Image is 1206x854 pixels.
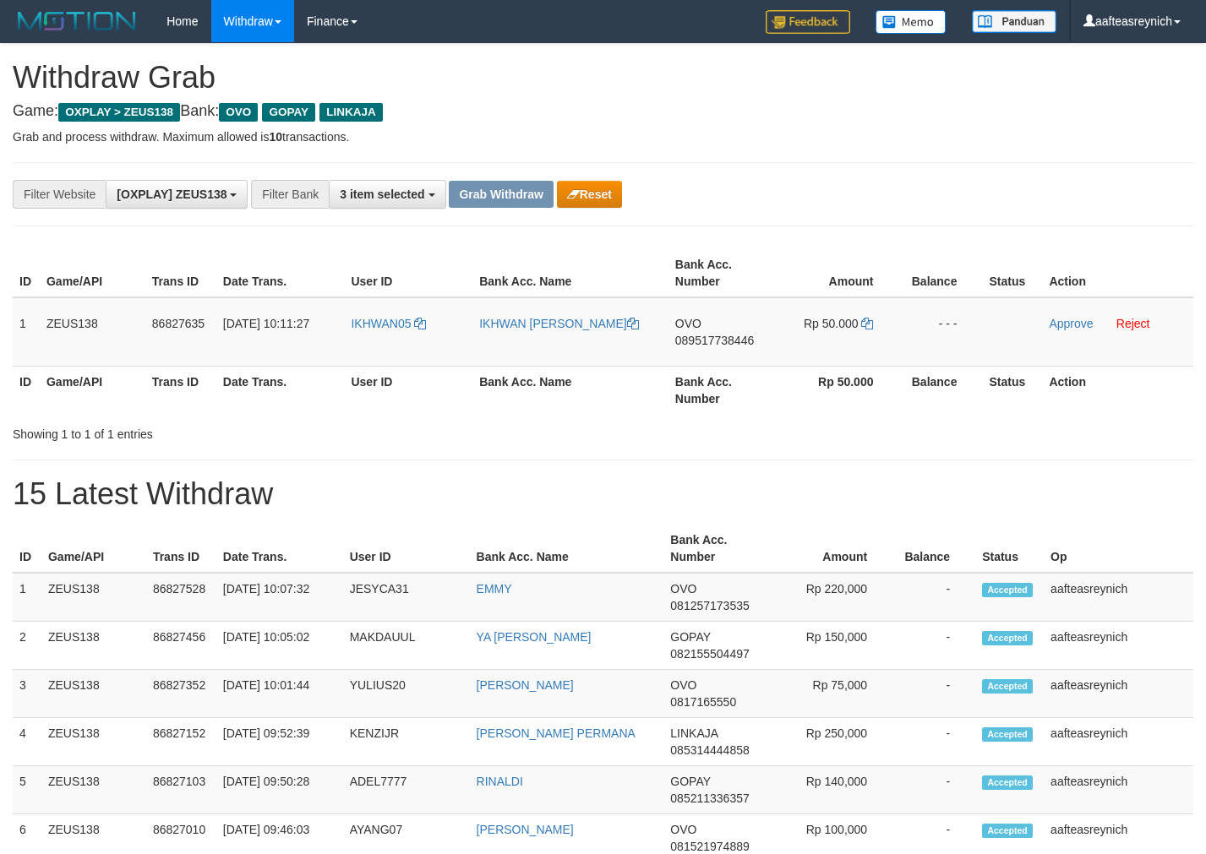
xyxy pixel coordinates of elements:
[670,630,710,644] span: GOPAY
[343,766,470,814] td: ADEL7777
[216,573,343,622] td: [DATE] 10:07:32
[344,366,472,414] th: User ID
[982,775,1033,790] span: Accepted
[768,573,892,622] td: Rp 220,000
[982,824,1033,838] span: Accepted
[982,631,1033,645] span: Accepted
[216,670,343,718] td: [DATE] 10:01:44
[477,582,512,596] a: EMMY
[892,622,975,670] td: -
[343,573,470,622] td: JESYCA31
[1044,718,1193,766] td: aafteasreynich
[975,525,1044,573] th: Status
[319,103,383,122] span: LINKAJA
[145,249,216,297] th: Trans ID
[675,334,754,347] span: Copy 089517738446 to clipboard
[40,366,145,414] th: Game/API
[668,249,774,297] th: Bank Acc. Number
[479,317,639,330] a: IKHWAN [PERSON_NAME]
[351,317,426,330] a: IKHWAN05
[216,718,343,766] td: [DATE] 09:52:39
[1042,366,1193,414] th: Action
[262,103,315,122] span: GOPAY
[768,525,892,573] th: Amount
[663,525,768,573] th: Bank Acc. Number
[972,10,1056,33] img: panduan.png
[13,573,41,622] td: 1
[804,317,859,330] span: Rp 50.000
[40,297,145,367] td: ZEUS138
[216,249,345,297] th: Date Trans.
[219,103,258,122] span: OVO
[892,670,975,718] td: -
[1049,317,1093,330] a: Approve
[1044,670,1193,718] td: aafteasreynich
[13,622,41,670] td: 2
[13,61,1193,95] h1: Withdraw Grab
[41,718,146,766] td: ZEUS138
[40,249,145,297] th: Game/API
[216,622,343,670] td: [DATE] 10:05:02
[13,366,40,414] th: ID
[982,249,1042,297] th: Status
[670,599,749,612] span: Copy 081257173535 to clipboard
[269,130,282,144] strong: 10
[13,297,40,367] td: 1
[982,727,1033,742] span: Accepted
[774,249,899,297] th: Amount
[1044,525,1193,573] th: Op
[146,670,216,718] td: 86827352
[146,766,216,814] td: 86827103
[670,823,696,836] span: OVO
[1116,317,1150,330] a: Reject
[898,249,982,297] th: Balance
[768,718,892,766] td: Rp 250,000
[13,766,41,814] td: 5
[982,366,1042,414] th: Status
[892,573,975,622] td: -
[41,670,146,718] td: ZEUS138
[41,622,146,670] td: ZEUS138
[41,766,146,814] td: ZEUS138
[477,775,523,788] a: RINALDI
[13,128,1193,145] p: Grab and process withdraw. Maximum allowed is transactions.
[766,10,850,34] img: Feedback.jpg
[13,525,41,573] th: ID
[557,181,622,208] button: Reset
[670,678,696,692] span: OVO
[1044,573,1193,622] td: aafteasreynich
[670,695,736,709] span: Copy 0817165550 to clipboard
[145,366,216,414] th: Trans ID
[768,670,892,718] td: Rp 75,000
[343,670,470,718] td: YULIUS20
[1044,622,1193,670] td: aafteasreynich
[216,766,343,814] td: [DATE] 09:50:28
[13,670,41,718] td: 3
[898,366,982,414] th: Balance
[982,679,1033,694] span: Accepted
[13,103,1193,120] h4: Game: Bank:
[670,726,718,740] span: LINKAJA
[146,718,216,766] td: 86827152
[1044,766,1193,814] td: aafteasreynich
[768,766,892,814] td: Rp 140,000
[768,622,892,670] td: Rp 150,000
[343,622,470,670] td: MAKDAUUL
[13,180,106,209] div: Filter Website
[146,525,216,573] th: Trans ID
[892,766,975,814] td: -
[670,743,749,757] span: Copy 085314444858 to clipboard
[892,525,975,573] th: Balance
[668,366,774,414] th: Bank Acc. Number
[670,775,710,788] span: GOPAY
[861,317,873,330] a: Copy 50000 to clipboard
[982,583,1033,597] span: Accepted
[41,573,146,622] td: ZEUS138
[670,791,749,805] span: Copy 085211336357 to clipboard
[472,249,668,297] th: Bank Acc. Name
[152,317,205,330] span: 86827635
[146,622,216,670] td: 86827456
[477,726,636,740] a: [PERSON_NAME] PERMANA
[106,180,248,209] button: [OXPLAY] ZEUS138
[477,630,592,644] a: YA [PERSON_NAME]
